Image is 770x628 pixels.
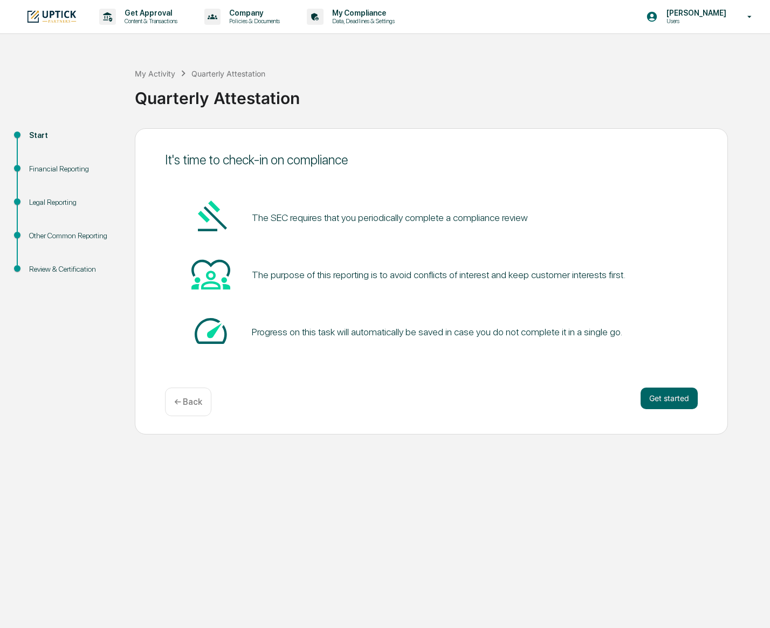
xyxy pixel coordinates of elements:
[191,197,230,236] img: Gavel
[252,210,528,225] pre: The SEC requires that you periodically complete a compliance review
[174,397,202,407] p: ← Back
[191,254,230,293] img: Heart
[658,9,732,17] p: [PERSON_NAME]
[116,17,183,25] p: Content & Transactions
[29,163,118,175] div: Financial Reporting
[641,388,698,409] button: Get started
[29,130,118,141] div: Start
[221,17,285,25] p: Policies & Documents
[26,9,78,24] img: logo
[221,9,285,17] p: Company
[324,17,400,25] p: Data, Deadlines & Settings
[29,230,118,241] div: Other Common Reporting
[324,9,400,17] p: My Compliance
[29,264,118,275] div: Review & Certification
[191,312,230,350] img: Speed-dial
[116,9,183,17] p: Get Approval
[735,592,765,622] iframe: Open customer support
[29,197,118,208] div: Legal Reporting
[658,17,732,25] p: Users
[252,326,622,337] div: Progress on this task will automatically be saved in case you do not complete it in a single go.
[252,269,625,280] div: The purpose of this reporting is to avoid conflicts of interest and keep customer interests first.
[165,152,698,168] div: It's time to check-in on compliance
[135,69,175,78] div: My Activity
[135,80,765,108] div: Quarterly Attestation
[191,69,265,78] div: Quarterly Attestation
